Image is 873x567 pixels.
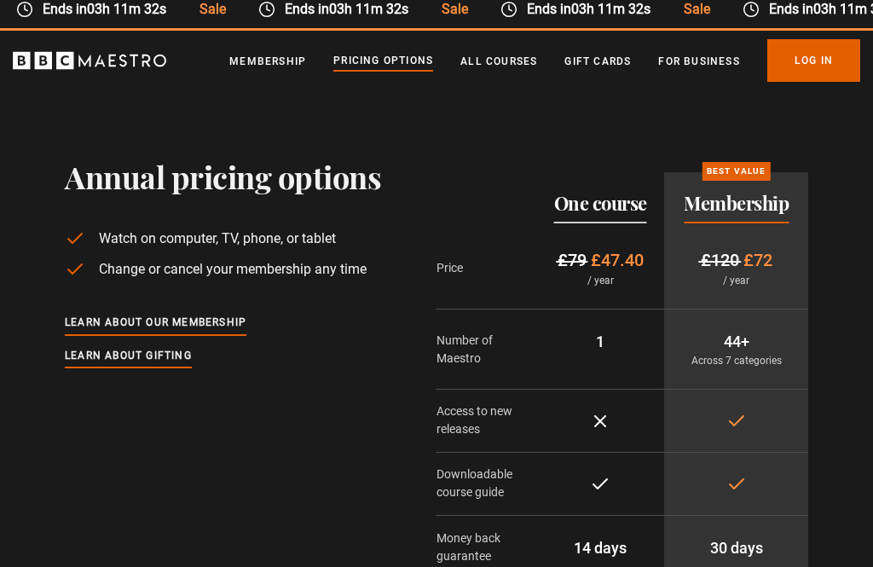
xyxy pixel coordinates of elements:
[436,332,535,367] p: Number of Maestro
[65,314,246,333] a: Learn about our membership
[460,53,537,70] a: All Courses
[436,402,535,438] p: Access to new releases
[65,229,381,249] li: Watch on computer, TV, phone, or tablet
[65,259,381,280] li: Change or cancel your membership any time
[702,162,770,181] p: Best value
[550,536,650,559] p: 14 days
[554,193,647,213] h2: One course
[550,273,650,288] p: / year
[571,1,650,17] time: 03h 11m 32s
[678,273,795,288] p: / year
[743,250,772,270] span: £72
[436,529,535,565] p: Money back guarantee
[684,193,789,213] h2: Membership
[333,52,433,71] a: Pricing Options
[558,250,587,270] span: £79
[591,250,644,270] span: £47.40
[329,1,408,17] time: 03h 11m 32s
[229,53,306,70] a: Membership
[229,39,860,82] nav: Primary
[767,39,860,82] a: Log In
[436,259,535,277] p: Price
[87,1,166,17] time: 03h 11m 32s
[701,250,739,270] span: £120
[65,347,192,366] a: Learn about gifting
[678,330,795,353] p: 44+
[13,48,166,73] svg: BBC Maestro
[678,536,795,559] p: 30 days
[65,159,381,194] h1: Annual pricing options
[436,466,535,501] p: Downloadable course guide
[658,53,739,70] a: For business
[564,53,631,70] a: Gift Cards
[678,353,795,368] p: Across 7 categories
[550,330,650,353] p: 1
